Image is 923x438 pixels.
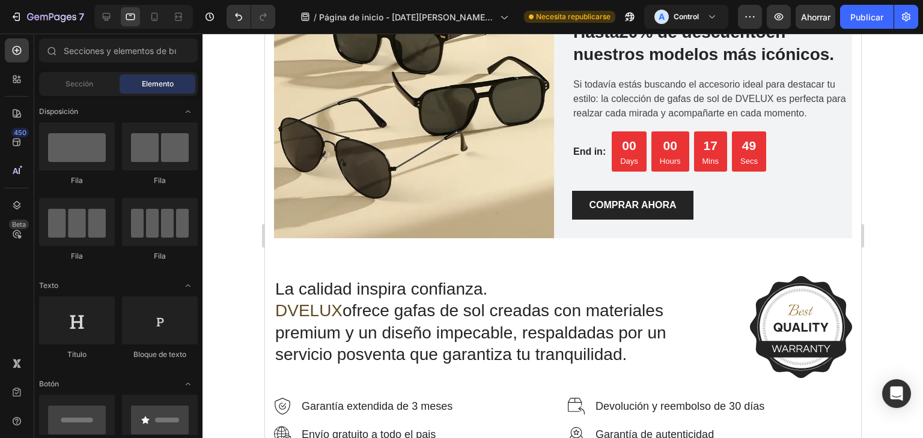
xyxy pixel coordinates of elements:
div: 17 [437,103,454,122]
h2: La calidad inspira confianza. ofrece gafas de sol creadas con materiales premium y un diseño impe... [9,244,428,334]
button: 7 [5,5,90,29]
img: Alt Image [303,392,320,409]
button: <p>COMPRAR AHORA</p> [307,157,428,186]
font: Texto [39,281,58,290]
font: Necesita republicarse [536,12,611,21]
div: 49 [475,103,493,122]
p: Si todavía estás buscando el accesorio ideal para destacar tu estilo: la colección de gafas de so... [308,44,586,87]
font: Título [67,350,87,359]
p: Garantía de autenticidad [331,393,449,409]
p: Hours [395,122,416,134]
iframe: Área de diseño [265,34,861,438]
font: Publicar [850,12,883,22]
p: Days [355,122,373,134]
span: Abrir con palanca [178,102,198,121]
font: Fila [154,251,166,260]
font: Fila [71,176,83,185]
font: / [314,12,317,22]
p: Secs [475,122,493,134]
div: 00 [395,103,416,122]
img: Alt Image [303,364,320,381]
font: 7 [79,11,84,23]
font: 450 [14,128,26,137]
span: Abrir con palanca [178,374,198,394]
font: A [659,11,665,22]
font: Fila [71,251,83,260]
p: Garantía extendida de 3 meses [37,365,187,381]
p: End in: [308,111,341,125]
font: Ahorrar [801,12,830,22]
span: Abrir con palanca [178,276,198,295]
font: Control [674,12,699,21]
img: Alt Image [9,392,26,409]
font: Elemento [142,79,174,88]
button: AControl [644,5,728,29]
p: Mins [437,122,454,134]
font: Beta [12,220,26,229]
font: Botón [39,379,59,388]
font: Fila [154,176,166,185]
font: Página de inicio - [DATE][PERSON_NAME] 10:10:30 [319,12,494,35]
div: Deshacer/Rehacer [227,5,275,29]
font: Disposición [39,107,78,116]
span: DVELUX [10,268,78,286]
input: Secciones y elementos de búsqueda [39,38,198,62]
button: Ahorrar [796,5,835,29]
div: 00 [355,103,373,122]
img: Alt Image [485,242,587,344]
font: Sección [65,79,93,88]
button: Publicar [840,5,894,29]
font: Bloque de texto [133,350,186,359]
p: Devolución y reembolso de 30 días [331,365,499,381]
img: Alt Image [9,364,26,381]
p: Envío gratuito a todo el pais [37,393,171,409]
div: Abrir Intercom Messenger [882,379,911,408]
p: COMPRAR AHORA [324,164,411,179]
